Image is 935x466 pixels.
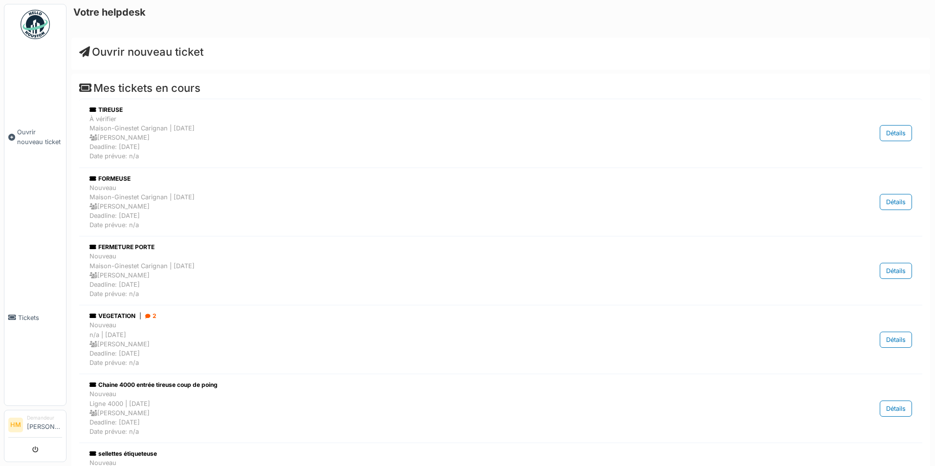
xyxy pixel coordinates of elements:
img: Badge_color-CXgf-gQk.svg [21,10,50,39]
a: Chaine 4000 entrée tireuse coup de poing NouveauLigne 4000 | [DATE] [PERSON_NAME]Deadline: [DATE]... [87,378,914,439]
div: Nouveau n/a | [DATE] [PERSON_NAME] Deadline: [DATE] Date prévue: n/a [89,320,792,367]
div: FORMEUSE [89,174,792,183]
li: [PERSON_NAME] [27,414,62,435]
li: HM [8,418,23,432]
div: Détails [880,263,912,279]
h4: Mes tickets en cours [79,82,922,94]
a: HM Demandeur[PERSON_NAME] [8,414,62,438]
a: TIREUSE À vérifierMaison-Ginestet Carignan | [DATE] [PERSON_NAME]Deadline: [DATE]Date prévue: n/a... [87,103,914,164]
a: VEGETATION| 2 Nouveaun/a | [DATE] [PERSON_NAME]Deadline: [DATE]Date prévue: n/a Détails [87,309,914,370]
span: | [139,312,141,320]
div: sellettes étiqueteuse [89,449,792,458]
div: Nouveau Ligne 4000 | [DATE] [PERSON_NAME] Deadline: [DATE] Date prévue: n/a [89,389,792,436]
div: Détails [880,125,912,141]
div: Demandeur [27,414,62,422]
div: Détails [880,194,912,210]
a: FORMEUSE NouveauMaison-Ginestet Carignan | [DATE] [PERSON_NAME]Deadline: [DATE]Date prévue: n/a D... [87,172,914,233]
div: Détails [880,401,912,417]
div: Nouveau Maison-Ginestet Carignan | [DATE] [PERSON_NAME] Deadline: [DATE] Date prévue: n/a [89,183,792,230]
a: Ouvrir nouveau ticket [79,45,203,58]
span: Tickets [18,313,62,322]
a: Ouvrir nouveau ticket [4,44,66,230]
a: Tickets [4,230,66,405]
span: Ouvrir nouveau ticket [17,127,62,146]
div: FERMETURE PORTE [89,243,792,252]
div: VEGETATION [89,312,792,320]
div: À vérifier Maison-Ginestet Carignan | [DATE] [PERSON_NAME] Deadline: [DATE] Date prévue: n/a [89,114,792,161]
div: TIREUSE [89,106,792,114]
div: Détails [880,332,912,348]
a: FERMETURE PORTE NouveauMaison-Ginestet Carignan | [DATE] [PERSON_NAME]Deadline: [DATE]Date prévue... [87,240,914,301]
div: Chaine 4000 entrée tireuse coup de poing [89,381,792,389]
div: 2 [145,312,156,320]
div: Nouveau Maison-Ginestet Carignan | [DATE] [PERSON_NAME] Deadline: [DATE] Date prévue: n/a [89,252,792,298]
h6: Votre helpdesk [73,6,146,18]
